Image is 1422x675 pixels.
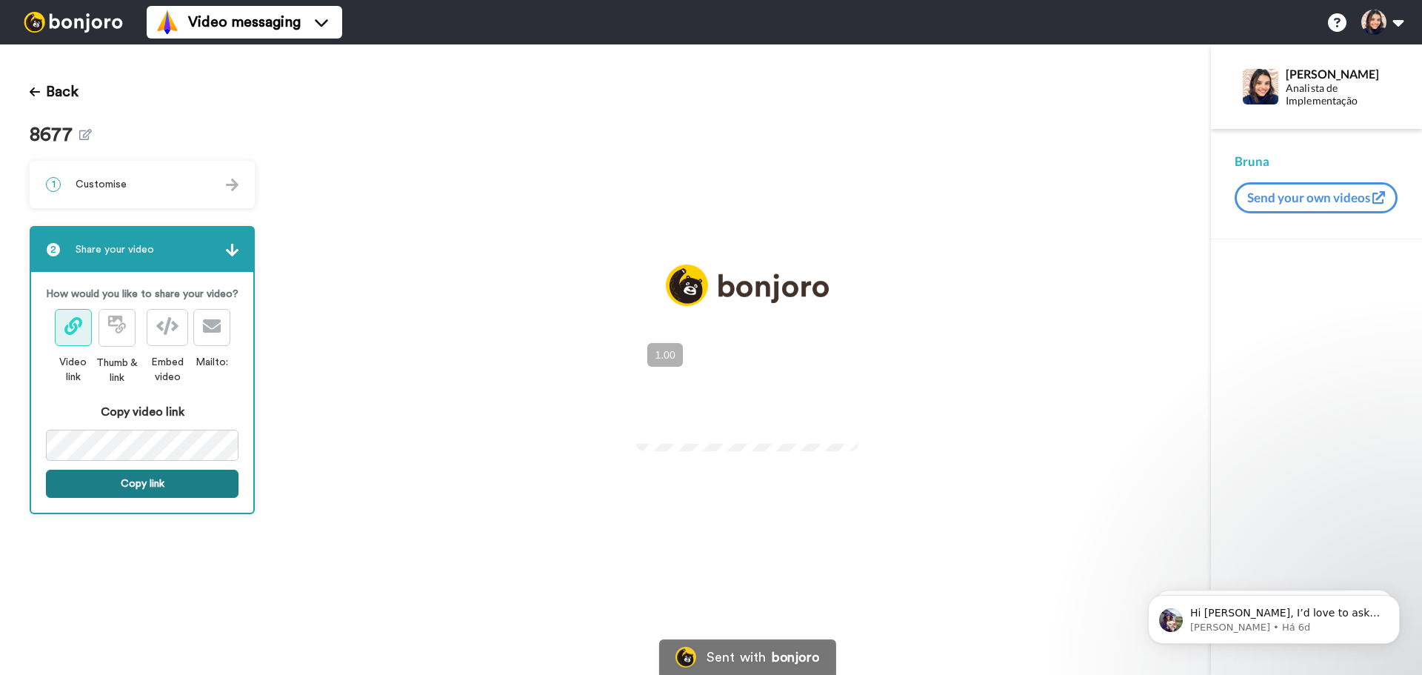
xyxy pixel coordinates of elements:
img: arrow.svg [226,179,238,191]
img: bj-logo-header-white.svg [18,12,129,33]
div: Copy video link [46,403,238,421]
div: Bruna [1235,153,1398,170]
div: 1Customise [30,161,255,208]
span: Video messaging [188,12,301,33]
span: 1 [46,177,61,192]
button: Back [30,74,79,110]
div: Sent with [707,651,766,664]
span: 2 [46,242,61,257]
p: How would you like to share your video? [46,287,238,302]
img: logo_full.png [666,265,829,307]
img: Profile Image [1243,69,1278,104]
div: Video link [54,355,93,385]
div: Thumb & link [92,356,141,385]
span: Share your video [76,242,154,257]
div: Embed video [141,355,193,385]
img: vm-color.svg [156,10,179,34]
img: arrow.svg [226,244,238,256]
a: Bonjoro LogoSent withbonjoro [659,639,835,675]
div: bonjoro [772,651,819,664]
img: Bonjoro Logo [675,647,696,668]
div: Mailto: [193,355,230,370]
div: [PERSON_NAME] [1286,67,1398,81]
iframe: Intercom notifications mensagem [1126,564,1422,668]
button: Copy link [46,470,238,498]
button: Send your own videos [1235,182,1398,213]
img: Full screen [830,416,845,431]
div: Analista de Implementação [1286,82,1398,107]
span: Customise [76,177,127,192]
span: 8677 [30,124,79,146]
